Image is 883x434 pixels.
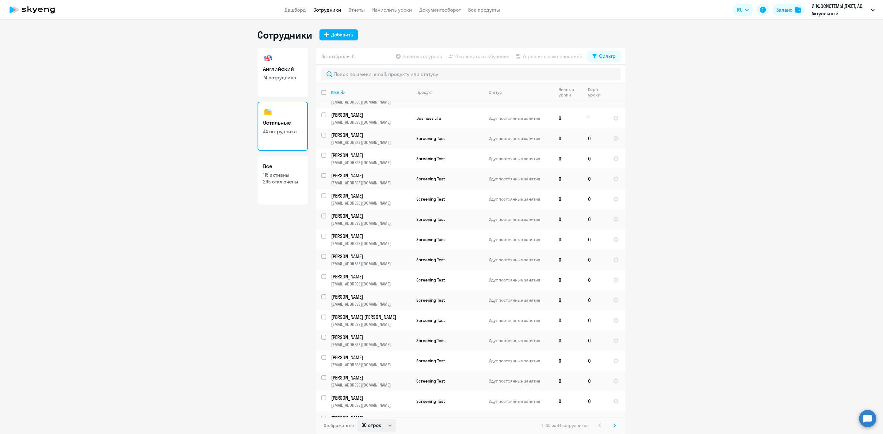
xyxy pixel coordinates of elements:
[331,111,411,125] a: [PERSON_NAME][EMAIL_ADDRESS][DOMAIN_NAME]
[737,6,743,13] span: RU
[331,301,411,307] p: [EMAIL_ADDRESS][DOMAIN_NAME]
[331,273,411,287] a: [PERSON_NAME][EMAIL_ADDRESS][DOMAIN_NAME]
[416,378,445,384] span: Screening Test
[583,169,608,189] td: 0
[419,7,461,13] a: Документооборот
[263,65,302,73] h3: Английский
[583,371,608,391] td: 0
[285,7,306,13] a: Дашборд
[489,338,553,343] p: Идут постоянные занятия
[583,229,608,250] td: 0
[583,250,608,270] td: 0
[263,53,273,63] img: english
[331,354,411,361] p: [PERSON_NAME]
[331,281,411,287] p: [EMAIL_ADDRESS][DOMAIN_NAME]
[416,217,445,222] span: Screening Test
[583,149,608,169] td: 0
[331,140,411,145] p: [EMAIL_ADDRESS][DOMAIN_NAME]
[331,89,411,95] div: Имя
[416,358,445,364] span: Screening Test
[416,176,445,182] span: Screening Test
[313,7,341,13] a: Сотрудники
[489,297,553,303] p: Идут постоянные занятия
[795,7,801,13] img: balance
[489,277,553,283] p: Идут постоянные занятия
[331,200,411,206] p: [EMAIL_ADDRESS][DOMAIN_NAME]
[583,351,608,371] td: 0
[489,318,553,323] p: Идут постоянные занятия
[489,115,553,121] p: Идут постоянные занятия
[559,87,579,98] div: Личные уроки
[331,233,411,246] a: [PERSON_NAME][EMAIL_ADDRESS][DOMAIN_NAME]
[583,411,608,432] td: 0
[331,213,411,226] a: [PERSON_NAME][EMAIL_ADDRESS][DOMAIN_NAME]
[416,136,445,141] span: Screening Test
[808,2,878,17] button: ИНФОСИСТЕМЫ ДЖЕТ, АО, Актуальный Инфосистемы Джет
[331,172,411,179] p: [PERSON_NAME]
[263,172,302,178] p: 115 активны
[583,189,608,209] td: 0
[416,156,445,161] span: Screening Test
[331,253,411,260] p: [PERSON_NAME]
[321,68,621,80] input: Поиск по имени, email, продукту или статусу
[489,217,553,222] p: Идут постоянные занятия
[331,394,411,408] a: [PERSON_NAME][EMAIL_ADDRESS][DOMAIN_NAME]
[324,423,355,428] span: Отображать по:
[321,53,355,60] span: Вы выбрали: 0
[331,374,411,388] a: [PERSON_NAME][EMAIL_ADDRESS][DOMAIN_NAME]
[331,111,411,118] p: [PERSON_NAME]
[416,277,445,283] span: Screening Test
[331,221,411,226] p: [EMAIL_ADDRESS][DOMAIN_NAME]
[489,89,502,95] div: Статус
[331,241,411,246] p: [EMAIL_ADDRESS][DOMAIN_NAME]
[331,172,411,186] a: [PERSON_NAME][EMAIL_ADDRESS][DOMAIN_NAME]
[776,6,793,13] div: Баланс
[331,415,411,428] a: [PERSON_NAME][EMAIL_ADDRESS][DOMAIN_NAME]
[331,213,411,219] p: [PERSON_NAME]
[541,423,589,428] span: 1 - 30 из 44 сотрудников
[554,209,583,229] td: 0
[583,108,608,128] td: 1
[331,152,411,159] p: [PERSON_NAME]
[331,119,411,125] p: [EMAIL_ADDRESS][DOMAIN_NAME]
[331,293,411,307] a: [PERSON_NAME][EMAIL_ADDRESS][DOMAIN_NAME]
[588,87,604,98] div: Корп. уроки
[263,128,302,135] p: 44 сотрудника
[588,87,608,98] div: Корп. уроки
[331,192,411,206] a: [PERSON_NAME][EMAIL_ADDRESS][DOMAIN_NAME]
[258,156,308,205] a: Все115 активны295 отключены
[263,162,302,170] h3: Все
[554,270,583,290] td: 0
[554,391,583,411] td: 0
[331,362,411,368] p: [EMAIL_ADDRESS][DOMAIN_NAME]
[331,192,411,199] p: [PERSON_NAME]
[468,7,500,13] a: Все продукты
[583,128,608,149] td: 0
[554,149,583,169] td: 0
[489,378,553,384] p: Идут постоянные занятия
[489,156,553,161] p: Идут постоянные занятия
[489,257,553,262] p: Идут постоянные занятия
[416,257,445,262] span: Screening Test
[331,415,411,421] p: [PERSON_NAME]
[583,290,608,310] td: 0
[372,7,412,13] a: Начислить уроки
[773,4,805,16] a: Балансbalance
[331,314,411,327] a: [PERSON_NAME] [PERSON_NAME][EMAIL_ADDRESS][DOMAIN_NAME]
[554,169,583,189] td: 0
[416,89,433,95] div: Продукт
[554,330,583,351] td: 0
[331,99,411,105] p: [EMAIL_ADDRESS][DOMAIN_NAME]
[331,253,411,266] a: [PERSON_NAME][EMAIL_ADDRESS][DOMAIN_NAME]
[489,237,553,242] p: Идут постоянные занятия
[331,354,411,368] a: [PERSON_NAME][EMAIL_ADDRESS][DOMAIN_NAME]
[258,48,308,97] a: Английский74 сотрудника
[331,180,411,186] p: [EMAIL_ADDRESS][DOMAIN_NAME]
[263,74,302,81] p: 74 сотрудника
[554,108,583,128] td: 0
[319,29,358,40] button: Добавить
[263,119,302,127] h3: Остальные
[554,189,583,209] td: 0
[331,31,353,38] div: Добавить
[416,398,445,404] span: Screening Test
